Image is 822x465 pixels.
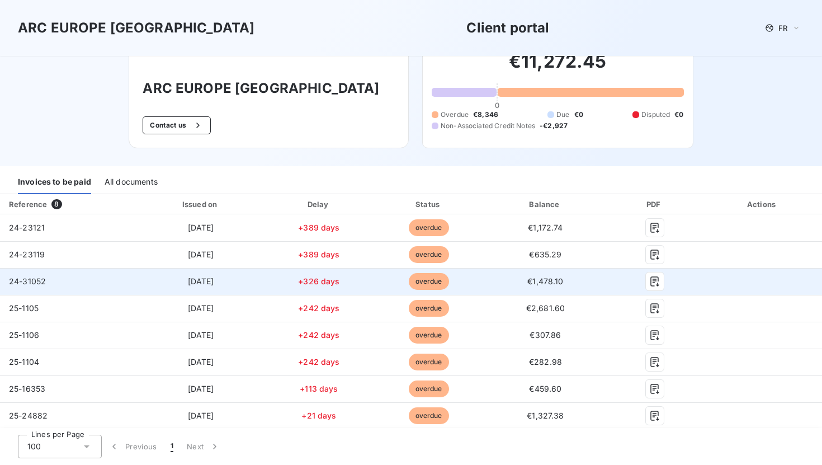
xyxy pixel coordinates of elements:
[188,303,214,313] span: [DATE]
[409,246,449,263] span: overdue
[432,50,684,84] h2: €11,272.45
[608,199,701,210] div: PDF
[409,327,449,344] span: overdue
[9,357,39,367] span: 25-1104
[267,199,370,210] div: Delay
[298,357,339,367] span: +242 days
[409,300,449,317] span: overdue
[143,78,395,98] h3: ARC EUROPE [GEOGRAPHIC_DATA]
[527,276,563,286] span: €1,478.10
[529,357,562,367] span: €282.98
[139,199,263,210] div: Issued on
[188,330,214,340] span: [DATE]
[102,435,164,458] button: Previous
[530,330,561,340] span: €307.86
[18,171,91,194] div: Invoices to be paid
[9,250,45,259] span: 24-23119
[409,273,449,290] span: overdue
[188,250,214,259] span: [DATE]
[9,200,47,209] div: Reference
[51,199,62,209] span: 8
[9,276,46,286] span: 24-31052
[641,110,670,120] span: Disputed
[556,110,569,120] span: Due
[529,250,561,259] span: €635.29
[143,116,210,134] button: Contact us
[375,199,482,210] div: Status
[298,250,339,259] span: +389 days
[164,435,180,458] button: 1
[9,411,48,420] span: 25-24882
[188,411,214,420] span: [DATE]
[300,384,338,393] span: +113 days
[9,330,39,340] span: 25-1106
[9,384,45,393] span: 25-16353
[298,223,339,232] span: +389 days
[526,303,565,313] span: €2,681.60
[298,303,339,313] span: +242 days
[105,171,158,194] div: All documents
[441,121,535,131] span: Non-Associated Credit Notes
[487,199,604,210] div: Balance
[409,381,449,397] span: overdue
[18,18,254,38] h3: ARC EUROPE [GEOGRAPHIC_DATA]
[495,101,499,110] span: 0
[180,435,227,458] button: Next
[298,330,339,340] span: +242 days
[527,411,564,420] span: €1,327.38
[441,110,469,120] span: Overdue
[409,219,449,236] span: overdue
[409,407,449,424] span: overdue
[540,121,568,131] span: -€2,927
[188,223,214,232] span: [DATE]
[473,110,498,120] span: €8,346
[188,357,214,367] span: [DATE]
[27,441,41,452] span: 100
[171,441,173,452] span: 1
[529,384,561,393] span: €459.60
[705,199,820,210] div: Actions
[9,303,39,313] span: 25-1105
[188,276,214,286] span: [DATE]
[409,354,449,370] span: overdue
[574,110,583,120] span: €0
[188,384,214,393] span: [DATE]
[528,223,563,232] span: €1,172.74
[298,276,339,286] span: +326 days
[674,110,683,120] span: €0
[9,223,45,232] span: 24-23121
[466,18,549,38] h3: Client portal
[301,411,336,420] span: +21 days
[778,24,787,32] span: FR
